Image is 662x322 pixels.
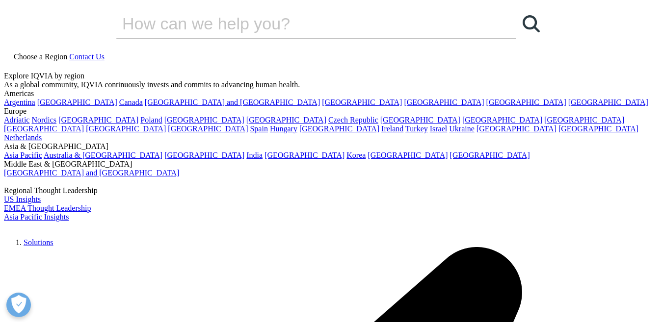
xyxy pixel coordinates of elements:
a: Argentina [4,98,35,106]
a: Netherlands [4,133,42,142]
a: [GEOGRAPHIC_DATA] [246,116,326,124]
a: [GEOGRAPHIC_DATA] [380,116,460,124]
a: Hungary [270,124,297,133]
a: Adriatic [4,116,29,124]
span: Choose a Region [14,52,67,61]
svg: Search [523,15,540,32]
a: [GEOGRAPHIC_DATA] and [GEOGRAPHIC_DATA] [4,169,179,177]
button: Open Preferences [6,293,31,317]
a: Contact Us [69,52,105,61]
a: Spain [250,124,267,133]
a: Asia Pacific Insights [4,213,69,221]
a: Australia & [GEOGRAPHIC_DATA] [44,151,162,159]
a: [GEOGRAPHIC_DATA] and [GEOGRAPHIC_DATA] [145,98,320,106]
a: [GEOGRAPHIC_DATA] [477,124,556,133]
a: [GEOGRAPHIC_DATA] [164,116,244,124]
a: Search [516,9,546,38]
a: Poland [140,116,162,124]
a: India [246,151,263,159]
a: [GEOGRAPHIC_DATA] [462,116,542,124]
a: [GEOGRAPHIC_DATA] [558,124,638,133]
a: Ukraine [449,124,475,133]
a: Turkey [405,124,428,133]
input: Search [116,9,488,38]
div: Middle East & [GEOGRAPHIC_DATA] [4,160,658,169]
a: EMEA Thought Leadership [4,204,91,212]
a: [GEOGRAPHIC_DATA] [86,124,166,133]
div: Explore IQVIA by region [4,72,658,80]
a: [GEOGRAPHIC_DATA] [368,151,448,159]
a: Canada [119,98,143,106]
a: [GEOGRAPHIC_DATA] [265,151,344,159]
a: Israel [430,124,448,133]
div: As a global community, IQVIA continuously invests and commits to advancing human health. [4,80,658,89]
a: [GEOGRAPHIC_DATA] [164,151,244,159]
a: Nordics [31,116,56,124]
a: [GEOGRAPHIC_DATA] [4,124,84,133]
a: [GEOGRAPHIC_DATA] [544,116,624,124]
a: [GEOGRAPHIC_DATA] [450,151,530,159]
div: Regional Thought Leadership [4,186,658,195]
div: Americas [4,89,658,98]
a: Asia Pacific [4,151,42,159]
a: [GEOGRAPHIC_DATA] [58,116,138,124]
div: Asia & [GEOGRAPHIC_DATA] [4,142,658,151]
a: Ireland [381,124,403,133]
div: Europe [4,107,658,116]
a: Korea [346,151,366,159]
a: [GEOGRAPHIC_DATA] [404,98,484,106]
a: Solutions [24,238,53,247]
a: [GEOGRAPHIC_DATA] [486,98,566,106]
a: [GEOGRAPHIC_DATA] [299,124,379,133]
a: [GEOGRAPHIC_DATA] [37,98,117,106]
a: [GEOGRAPHIC_DATA] [568,98,648,106]
a: [GEOGRAPHIC_DATA] [168,124,248,133]
a: US Insights [4,195,41,203]
a: Czech Republic [328,116,378,124]
a: [GEOGRAPHIC_DATA] [322,98,402,106]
